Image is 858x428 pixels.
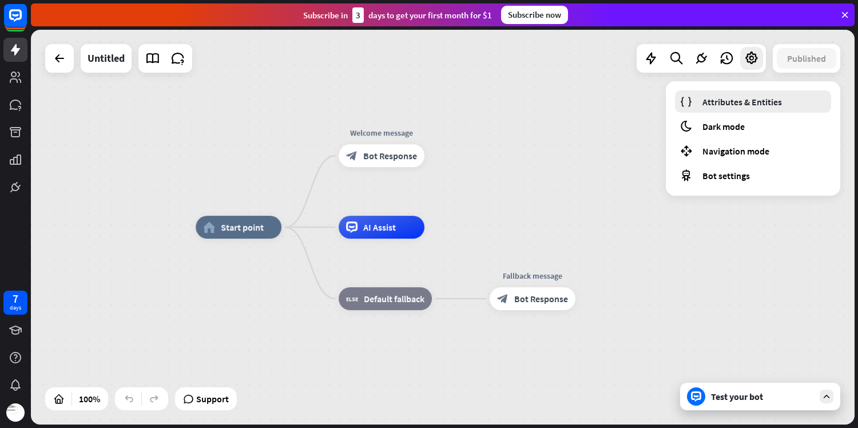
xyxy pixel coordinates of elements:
div: days [10,304,21,312]
i: block_bot_response [346,150,357,161]
div: Untitled [88,44,125,73]
span: AI Assist [363,221,396,233]
div: Welcome message [330,127,433,138]
span: Attributes & Entities [702,96,782,108]
span: Bot settings [702,170,750,181]
div: Fallback message [481,270,584,282]
div: Subscribe now [501,6,568,24]
i: block_bot_response [497,293,509,304]
i: block_fallback [346,293,358,304]
span: Bot Response [514,293,568,304]
button: Open LiveChat chat widget [9,5,43,39]
span: Navigation mode [702,145,769,157]
span: Support [196,390,229,408]
div: 7 [13,294,18,304]
i: home_2 [203,221,215,233]
div: Test your bot [711,391,814,402]
span: Default fallback [364,293,424,304]
a: Attributes & Entities [675,90,831,113]
a: 7 days [3,291,27,315]
span: Dark mode [702,121,745,132]
div: Subscribe in days to get your first month for $1 [303,7,492,23]
span: Bot Response [363,150,417,161]
button: Published [777,48,836,69]
div: 3 [352,7,364,23]
i: moon [680,120,693,133]
div: 100% [76,390,104,408]
span: Start point [221,221,264,233]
